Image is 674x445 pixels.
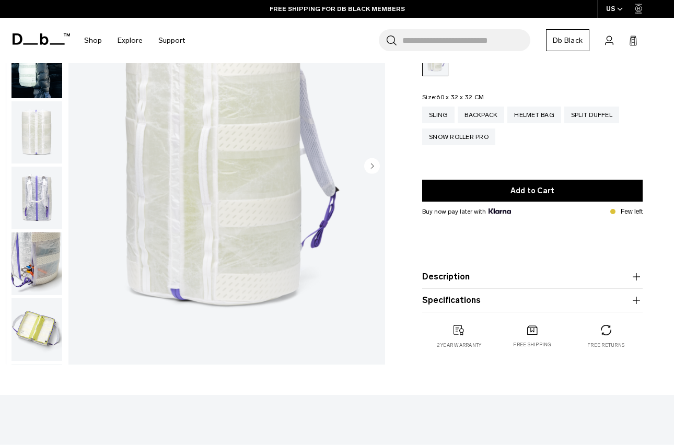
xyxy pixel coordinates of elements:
img: {"height" => 20, "alt" => "Klarna"} [489,208,511,214]
span: Buy now pay later with [422,207,511,216]
p: 2 year warranty [437,342,482,349]
p: Free shipping [513,342,551,349]
img: Weigh_Lighter_Split_Duffel_70L_2.png [11,101,62,164]
a: Explore [118,22,143,59]
a: Helmet Bag [507,107,561,123]
button: Weigh_Lighter_Split_Duffel_70L_6.png [11,364,63,427]
img: Weigh_Lighter_Split_Duffel_70L_3.png [11,167,62,229]
button: Weigh_Lighter_Split_Duffel_70L_4.png [11,232,63,296]
button: Specifications [422,294,643,307]
a: FREE SHIPPING FOR DB BLACK MEMBERS [270,4,405,14]
p: Free returns [587,342,624,349]
a: Split Duffel [564,107,619,123]
button: Add to Cart [422,180,643,202]
span: 60 x 32 x 32 CM [436,93,484,101]
a: Sling [422,107,455,123]
img: Weigh_Lighter_Split_Duffel_70L_6.png [11,364,62,427]
img: Weigh_Lighter_Split_Duffel_70L_4.png [11,232,62,295]
a: Support [158,22,185,59]
button: Weigh_Lighter_Split_Duffel_70L_2.png [11,101,63,165]
legend: Size: [422,94,484,100]
a: Shop [84,22,102,59]
img: Weigh_Lighter_Duffel_70L_Lifestyle.png [11,36,62,98]
nav: Main Navigation [76,18,193,63]
button: Description [422,271,643,283]
a: Snow Roller Pro [422,128,495,145]
p: Few left [621,207,643,216]
button: Weigh_Lighter_Split_Duffel_70L_3.png [11,166,63,230]
button: Weigh_Lighter_Duffel_70L_Lifestyle.png [11,35,63,99]
a: Backpack [458,107,504,123]
button: Weigh_Lighter_Split_Duffel_70L_5.png [11,298,63,361]
a: Db Black [546,29,589,51]
img: Weigh_Lighter_Split_Duffel_70L_5.png [11,298,62,361]
button: Next slide [364,158,380,175]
